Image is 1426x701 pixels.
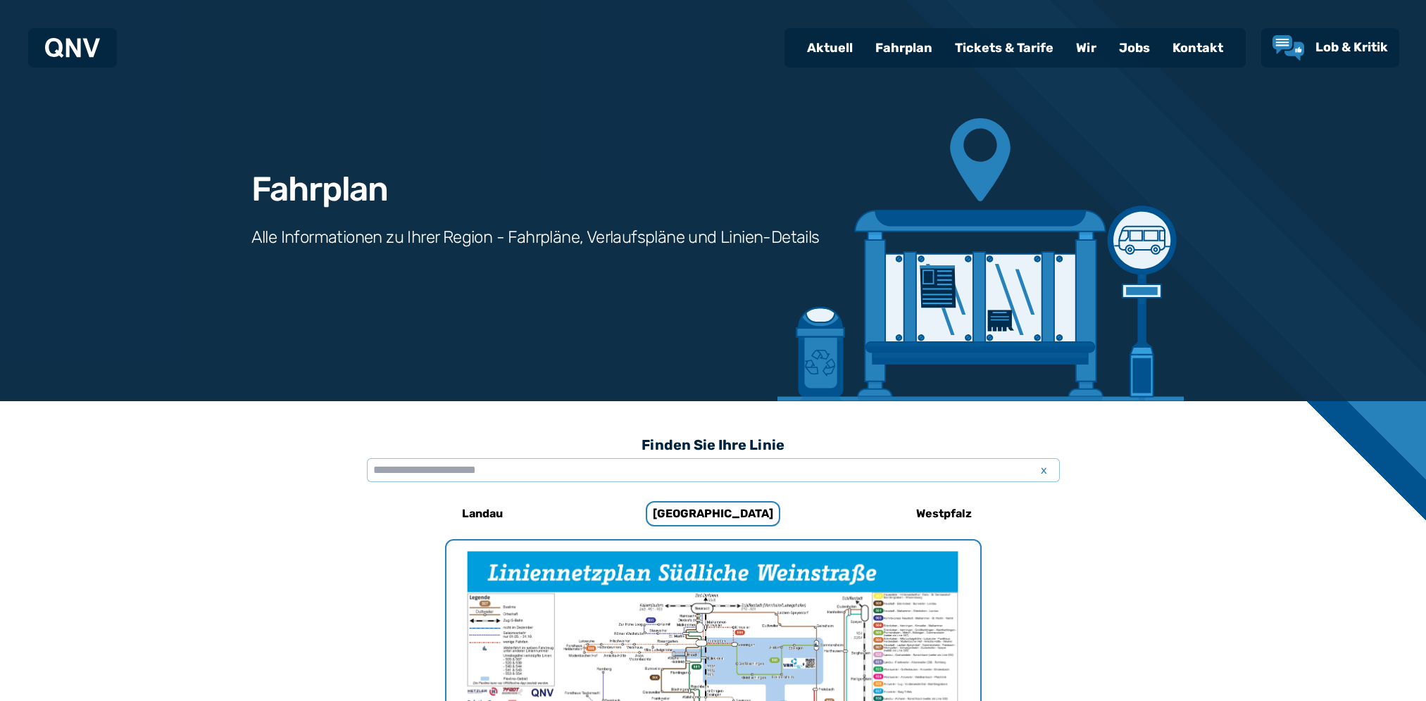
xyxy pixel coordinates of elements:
[45,34,100,62] a: QNV Logo
[1034,462,1054,479] span: x
[796,30,864,66] a: Aktuell
[1315,39,1388,55] span: Lob & Kritik
[646,501,780,526] h6: [GEOGRAPHIC_DATA]
[864,30,944,66] a: Fahrplan
[1065,30,1108,66] a: Wir
[620,497,807,531] a: [GEOGRAPHIC_DATA]
[45,38,100,58] img: QNV Logo
[1161,30,1234,66] a: Kontakt
[1272,35,1388,61] a: Lob & Kritik
[251,226,820,248] h3: Alle Informationen zu Ihrer Region - Fahrpläne, Verlaufspläne und Linien-Details
[367,429,1060,460] h3: Finden Sie Ihre Linie
[456,503,508,525] h6: Landau
[911,503,977,525] h6: Westpfalz
[251,172,388,206] h1: Fahrplan
[389,497,576,531] a: Landau
[1108,30,1161,66] a: Jobs
[851,497,1038,531] a: Westpfalz
[944,30,1065,66] a: Tickets & Tarife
